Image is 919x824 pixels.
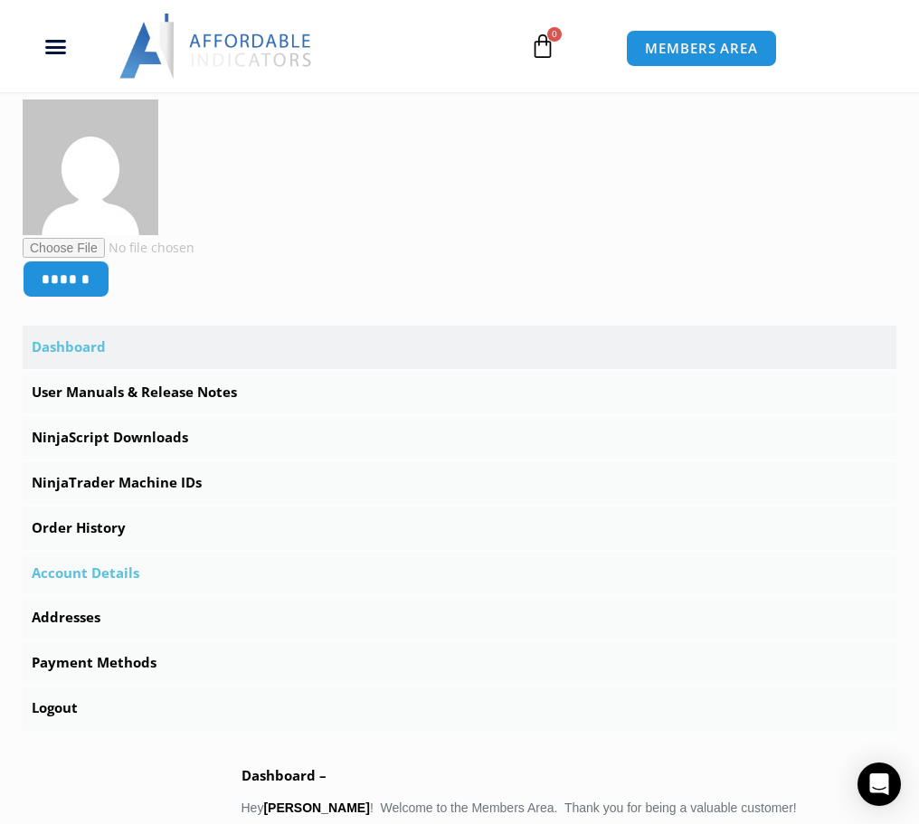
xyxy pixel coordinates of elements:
[857,762,901,806] div: Open Intercom Messenger
[23,461,896,505] a: NinjaTrader Machine IDs
[645,42,758,55] span: MEMBERS AREA
[23,687,896,730] a: Logout
[23,416,896,459] a: NinjaScript Downloads
[23,326,896,730] nav: Account pages
[626,30,777,67] a: MEMBERS AREA
[23,326,896,369] a: Dashboard
[23,596,896,639] a: Addresses
[23,507,896,550] a: Order History
[263,800,369,815] strong: [PERSON_NAME]
[119,14,314,79] img: LogoAI | Affordable Indicators – NinjaTrader
[23,99,158,235] img: 5da98e1fd20ac1d137599a6c5c938e749c4340c64587344529647381c4661e80
[23,552,896,595] a: Account Details
[10,29,101,63] div: Menu Toggle
[503,20,583,72] a: 0
[23,641,896,685] a: Payment Methods
[547,27,562,42] span: 0
[242,766,327,784] b: Dashboard –
[23,371,896,414] a: User Manuals & Release Notes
